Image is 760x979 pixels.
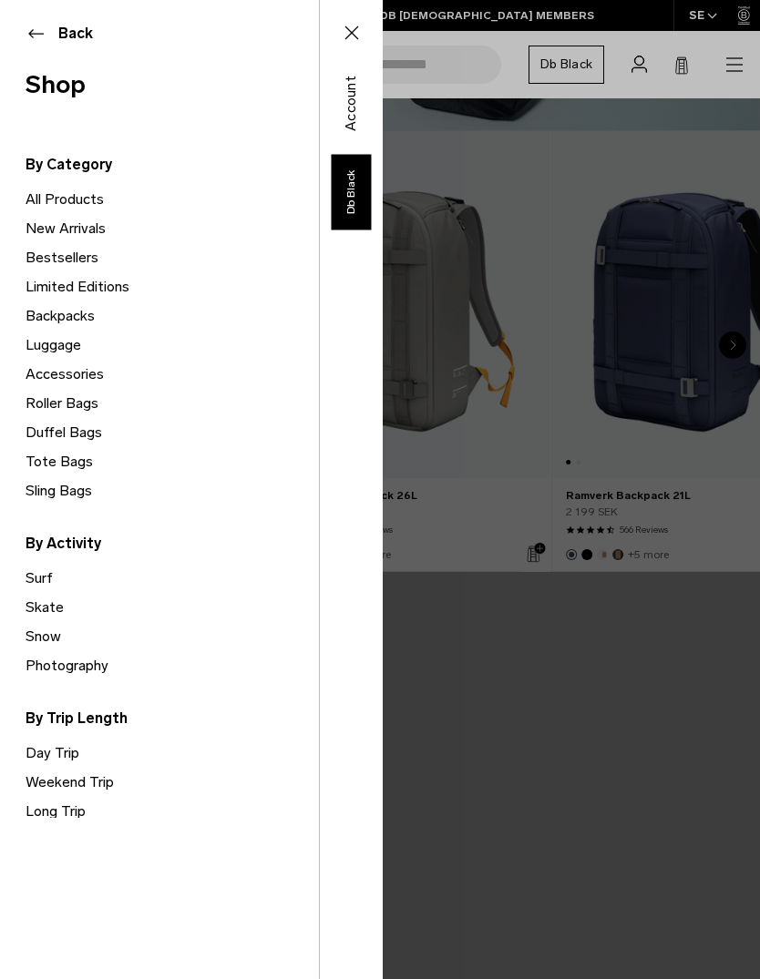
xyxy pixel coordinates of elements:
[26,593,319,622] a: Skate
[26,533,319,555] span: By Activity
[26,418,319,447] a: Duffel Bags
[26,739,319,768] a: Day Trip
[26,708,319,729] span: By Trip Length
[26,360,319,389] a: Accessories
[26,768,319,797] a: Weekend Trip
[26,389,319,418] a: Roller Bags
[26,564,319,593] a: Surf
[333,92,371,114] a: Account
[26,301,319,331] a: Backpacks
[26,447,319,476] a: Tote Bags
[26,154,319,176] span: By Category
[341,76,363,131] span: Account
[26,214,319,243] a: New Arrivals
[26,476,319,505] a: Sling Bags
[26,23,293,45] button: Back
[26,622,319,651] a: Snow
[26,651,319,680] a: Photography
[331,154,371,229] a: Db Black
[26,185,319,214] a: All Products
[26,272,319,301] a: Limited Editions
[26,331,319,360] a: Luggage
[26,243,319,272] a: Bestsellers
[26,797,319,826] a: Long Trip
[26,66,293,104] span: Shop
